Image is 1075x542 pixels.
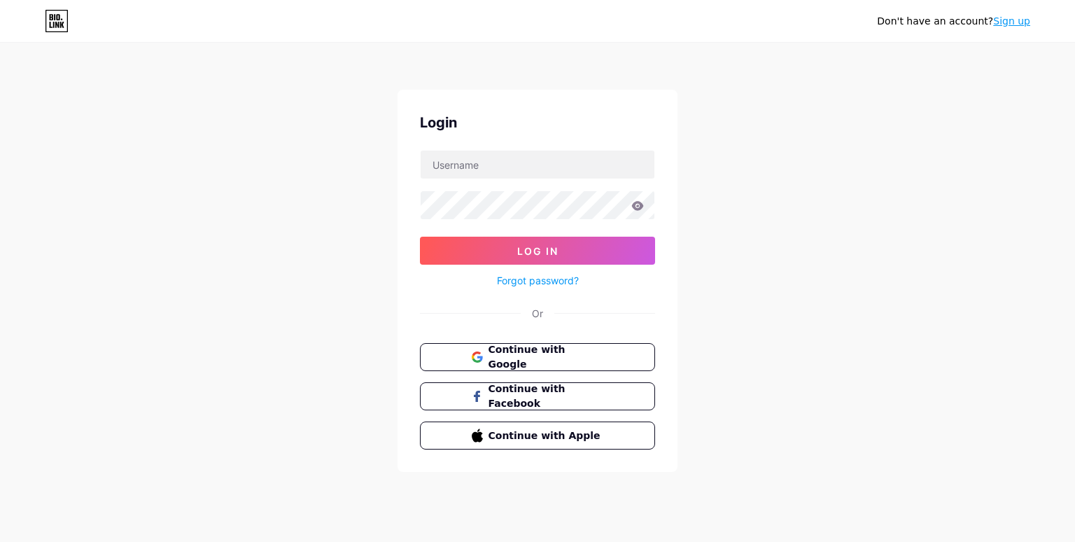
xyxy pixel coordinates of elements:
[517,245,558,257] span: Log In
[420,382,655,410] button: Continue with Facebook
[532,306,543,321] div: Or
[497,273,579,288] a: Forgot password?
[421,151,654,179] input: Username
[489,429,604,443] span: Continue with Apple
[420,343,655,371] button: Continue with Google
[420,237,655,265] button: Log In
[420,422,655,450] button: Continue with Apple
[993,15,1030,27] a: Sign up
[420,112,655,133] div: Login
[877,14,1030,29] div: Don't have an account?
[489,342,604,372] span: Continue with Google
[489,382,604,411] span: Continue with Facebook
